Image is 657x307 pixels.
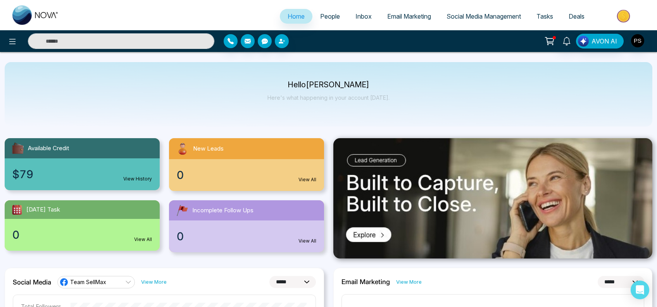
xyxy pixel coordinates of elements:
span: People [320,12,340,20]
span: Home [288,12,305,20]
a: New Leads0View All [164,138,329,191]
span: 0 [12,227,19,243]
span: AVON AI [591,36,617,46]
a: Deals [561,9,592,24]
span: Email Marketing [387,12,431,20]
span: 0 [177,167,184,183]
img: availableCredit.svg [11,141,25,155]
a: Email Marketing [379,9,439,24]
a: View More [141,278,167,286]
span: Inbox [355,12,372,20]
span: New Leads [193,144,224,153]
img: Nova CRM Logo [12,5,59,25]
span: [DATE] Task [26,205,60,214]
a: Incomplete Follow Ups0View All [164,200,329,252]
span: Social Media Management [447,12,521,20]
a: View All [298,238,316,245]
span: Team SellMax [70,278,106,286]
span: 0 [177,228,184,245]
a: View All [134,236,152,243]
span: Incomplete Follow Ups [192,206,253,215]
img: todayTask.svg [11,203,23,216]
a: People [312,9,348,24]
div: Open Intercom Messenger [631,281,649,299]
h2: Email Marketing [341,278,390,286]
a: Inbox [348,9,379,24]
img: followUps.svg [175,203,189,217]
img: Market-place.gif [596,7,652,25]
img: . [333,138,653,258]
a: View More [396,278,422,286]
button: AVON AI [576,34,624,49]
span: $79 [12,166,33,182]
h2: Social Media [13,278,51,286]
img: Lead Flow [578,36,589,47]
img: User Avatar [631,34,644,47]
span: Tasks [536,12,553,20]
p: Hello [PERSON_NAME] [267,82,390,88]
p: Here's what happening in your account [DATE]. [267,94,390,101]
a: Social Media Management [439,9,529,24]
a: View History [123,175,152,182]
span: Deals [569,12,585,20]
a: View All [298,176,316,183]
a: Tasks [529,9,561,24]
a: Home [280,9,312,24]
span: Available Credit [28,144,69,153]
img: newLeads.svg [175,141,190,156]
